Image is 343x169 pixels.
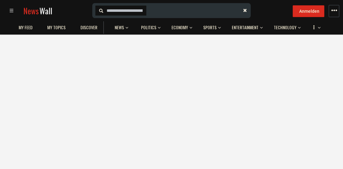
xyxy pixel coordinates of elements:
[229,21,262,34] a: Entertainment
[138,19,161,34] button: Politics
[168,21,191,34] a: Economy
[23,5,52,16] a: NewsWall
[299,9,319,14] span: Anmelden
[112,19,130,34] button: News
[271,21,300,34] a: Technology
[141,25,156,30] span: Politics
[138,21,159,34] a: Politics
[200,19,221,34] button: Sports
[47,25,66,30] span: My topics
[168,19,192,34] button: Economy
[80,25,97,30] span: Discover
[200,21,220,34] a: Sports
[293,5,324,17] button: Anmelden
[115,25,124,30] span: News
[232,25,258,30] span: Entertainment
[203,25,217,30] span: Sports
[19,25,33,30] span: My Feed
[39,5,52,16] span: Wall
[23,5,39,16] span: News
[274,25,296,30] span: Technology
[271,19,301,34] button: Technology
[171,25,188,30] span: Economy
[112,21,127,34] a: News
[229,19,263,34] button: Entertainment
